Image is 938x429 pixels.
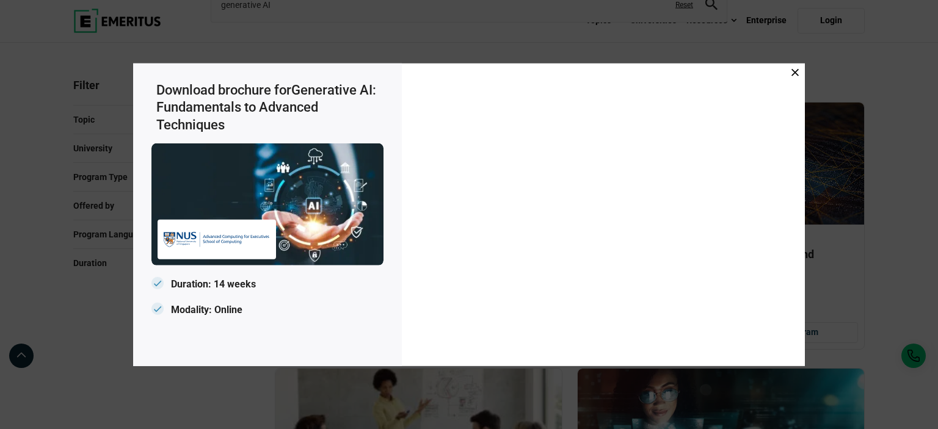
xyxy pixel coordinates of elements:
img: Emeritus [151,143,384,265]
span: Generative AI: Fundamentals to Advanced Techniques [156,82,376,132]
p: Modality: Online [151,300,384,319]
p: Duration: 14 weeks [151,275,384,294]
h3: Download brochure for [156,81,384,134]
img: Emeritus [164,226,270,253]
iframe: Download Brochure [408,69,799,356]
